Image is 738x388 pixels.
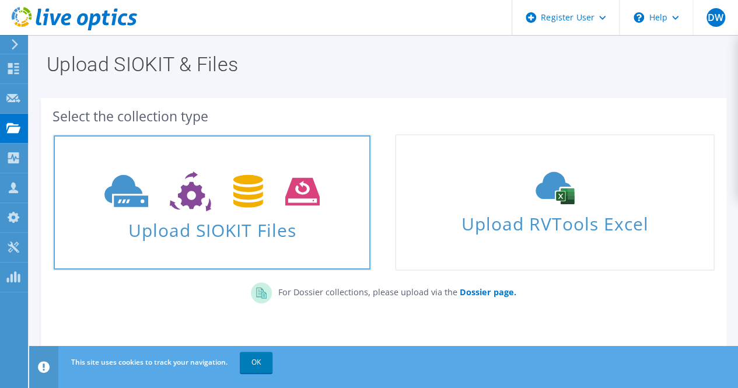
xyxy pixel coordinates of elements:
svg: \n [634,12,644,23]
span: This site uses cookies to track your navigation. [71,357,228,367]
a: Dossier page. [457,286,516,298]
p: For Dossier collections, please upload via the [272,282,516,299]
b: Dossier page. [459,286,516,298]
span: Upload RVTools Excel [396,208,713,233]
a: Upload RVTools Excel [395,134,714,271]
a: OK [240,352,272,373]
h1: Upload SIOKIT & Files [47,54,715,74]
span: Upload SIOKIT Files [54,214,370,239]
span: DW [706,8,725,27]
a: Upload SIOKIT Files [53,134,372,271]
div: Select the collection type [53,110,715,123]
